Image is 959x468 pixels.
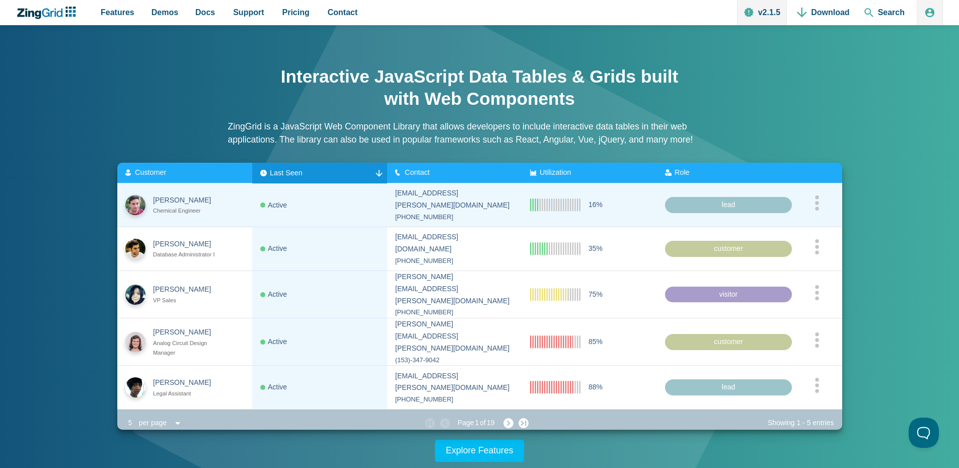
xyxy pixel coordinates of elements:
div: Active [260,336,287,348]
div: Showing - entries [768,417,834,429]
span: 88% [588,381,603,393]
zg-text: 1 [795,419,803,427]
div: VP Sales [153,296,220,305]
div: [PERSON_NAME] [153,326,220,339]
zg-button: firstpage [425,418,435,428]
div: lead [665,197,792,213]
span: Demos [152,6,178,19]
div: [PERSON_NAME] [153,377,220,389]
div: [PERSON_NAME][EMAIL_ADDRESS][PERSON_NAME][DOMAIN_NAME] [395,318,514,354]
a: Explore Features [435,440,525,462]
div: Active [260,243,287,255]
span: Customer [135,168,166,176]
span: Contact [328,6,358,19]
iframe: Help Scout Beacon - Open [909,418,939,448]
a: ZingChart Logo. Click to return to the homepage [16,7,81,19]
span: 16% [588,199,603,211]
div: [PHONE_NUMBER] [395,255,514,266]
div: [PERSON_NAME] [153,284,220,296]
div: Active [260,199,287,211]
zg-button: lastpage [519,418,529,428]
span: Pricing [282,6,310,19]
span: of [480,417,486,429]
div: lead [665,379,792,395]
span: Utilization [540,168,571,176]
span: 35% [588,243,603,255]
div: per page [135,416,171,430]
div: Analog Circuit Design Manager [153,338,220,357]
h1: Interactive JavaScript Data Tables & Grids built with Web Components [278,65,681,110]
zg-button: nextpage [498,418,513,428]
div: Legal Assistant [153,388,220,398]
div: Database Administrator I [153,250,220,259]
div: [PHONE_NUMBER] [395,212,514,223]
span: Support [233,6,264,19]
div: [EMAIL_ADDRESS][DOMAIN_NAME] [395,231,514,255]
span: Last Seen [270,168,303,176]
div: 5 [125,416,135,430]
div: [PHONE_NUMBER] [395,394,514,405]
span: Page [458,417,474,429]
span: Docs [195,6,215,19]
div: [EMAIL_ADDRESS][PERSON_NAME][DOMAIN_NAME] [395,370,514,394]
p: ZingGrid is a JavaScript Web Component Library that allows developers to include interactive data... [228,120,731,147]
div: [PERSON_NAME] [153,238,220,250]
div: [EMAIL_ADDRESS][PERSON_NAME][DOMAIN_NAME] [395,187,514,212]
span: Contact [405,168,430,176]
div: Chemical Engineer [153,206,220,216]
zg-text: 5 [805,419,813,427]
span: 75% [588,288,603,300]
zg-text: 19 [487,420,495,426]
div: visitor [665,286,792,302]
div: Active [260,288,287,300]
div: (153)-347-9042 [395,354,514,365]
div: customer [665,334,792,350]
div: [PHONE_NUMBER] [395,307,514,318]
zg-text: 1 [475,420,479,426]
div: Active [260,381,287,393]
span: 85% [588,336,603,348]
div: [PERSON_NAME] [153,194,220,206]
span: Features [101,6,134,19]
zg-button: prevpage [440,418,455,428]
div: customer [665,241,792,257]
div: [PERSON_NAME][EMAIL_ADDRESS][PERSON_NAME][DOMAIN_NAME] [395,271,514,307]
span: Role [675,168,690,176]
